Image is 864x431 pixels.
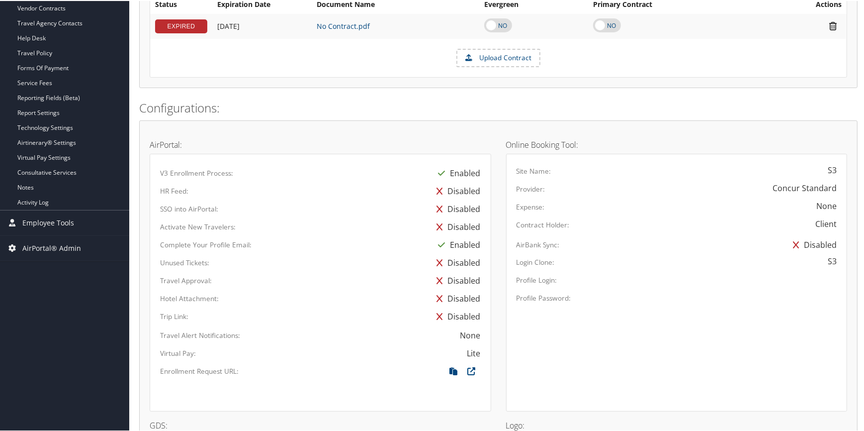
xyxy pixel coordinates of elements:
div: Concur Standard [773,181,837,193]
div: Disabled [432,217,481,235]
h4: AirPortal: [150,140,491,148]
label: Contract Holder: [517,219,570,229]
label: Hotel Attachment: [160,293,219,303]
label: Complete Your Profile Email: [160,239,252,249]
h4: Logo: [506,421,848,429]
div: S3 [828,254,837,266]
div: Disabled [432,271,481,289]
label: Profile Login: [517,274,557,284]
label: Provider: [517,183,545,193]
label: V3 Enrollment Process: [160,167,233,177]
label: Login Clone: [517,256,555,266]
a: No Contract.pdf [317,20,370,30]
label: HR Feed: [160,185,188,195]
label: Profile Password: [517,292,571,302]
div: Disabled [432,199,481,217]
div: Enabled [433,235,481,253]
span: [DATE] [217,20,240,30]
div: EXPIRED [155,18,207,32]
span: Employee Tools [22,210,74,234]
label: Virtual Pay: [160,347,196,357]
div: S3 [828,163,837,175]
div: Client [815,217,837,229]
i: Remove Contract [824,20,842,30]
div: None [460,328,481,340]
label: Travel Alert Notifications: [160,329,240,339]
label: Upload Contract [457,49,539,66]
label: SSO into AirPortal: [160,203,218,213]
div: Disabled [432,289,481,307]
div: Disabled [432,307,481,324]
div: Disabled [432,253,481,271]
span: AirPortal® Admin [22,235,81,260]
div: None [816,199,837,211]
label: Expense: [517,201,545,211]
label: Site Name: [517,165,551,175]
label: Unused Tickets: [160,257,209,267]
h4: Online Booking Tool: [506,140,848,148]
div: Add/Edit Date [217,21,307,30]
label: AirBank Sync: [517,239,560,249]
div: Disabled [432,181,481,199]
div: Enabled [433,163,481,181]
div: Lite [467,346,481,358]
label: Travel Approval: [160,275,212,285]
h2: Configurations: [139,99,858,115]
label: Activate New Travelers: [160,221,236,231]
label: Enrollment Request URL: [160,365,239,375]
div: Disabled [788,235,837,253]
label: Trip Link: [160,311,188,321]
h4: GDS: [150,421,491,429]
